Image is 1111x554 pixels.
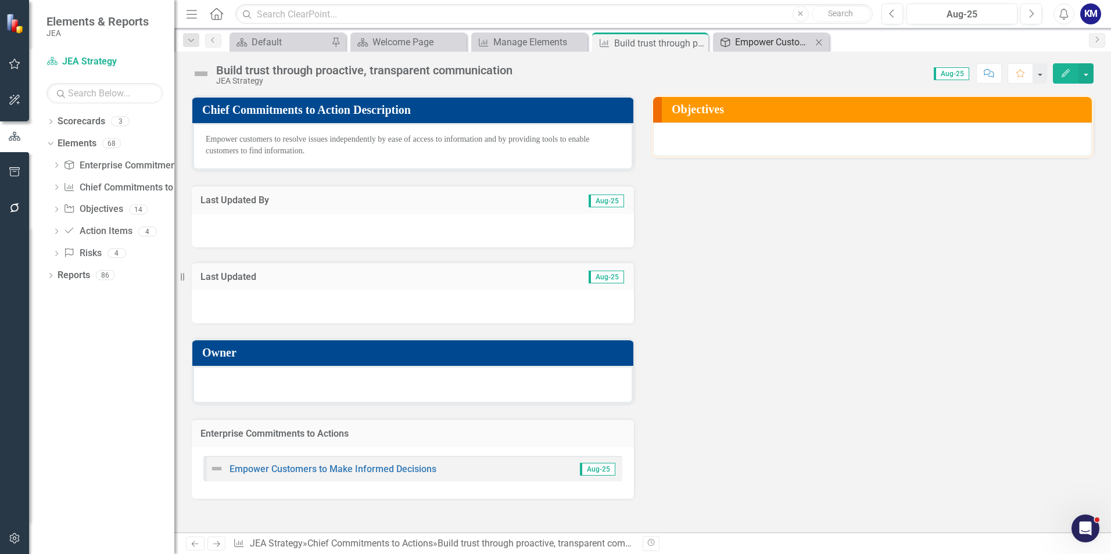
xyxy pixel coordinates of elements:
[1080,3,1101,24] button: KM
[63,181,206,195] a: Chief Commitments to Actions
[493,35,585,49] div: Manage Elements
[307,538,433,549] a: Chief Commitments to Actions
[206,135,590,155] span: Empower customers to resolve issues independently by ease of access to information and by providi...
[63,225,132,238] a: Action Items
[672,103,1086,116] h3: Objectives
[934,67,969,80] span: Aug-25
[250,538,303,549] a: JEA Strategy
[96,271,114,280] div: 86
[216,64,513,77] div: Build trust through proactive, transparent communication
[216,77,513,85] div: JEA Strategy
[235,4,873,24] input: Search ClearPoint...
[46,15,149,28] span: Elements & Reports
[233,537,634,551] div: » »
[46,83,163,103] input: Search Below...
[716,35,812,49] a: Empower Customers to Make Informed Decisions
[589,195,624,207] span: Aug-25
[812,6,870,22] button: Search
[46,55,163,69] a: JEA Strategy
[252,35,328,49] div: Default
[580,463,615,476] span: Aug-25
[63,159,227,172] a: Enterprise Commitments to Actions
[138,226,157,236] div: 4
[63,203,123,216] a: Objectives
[63,247,101,260] a: Risks
[202,346,628,359] h3: Owner
[438,538,672,549] div: Build trust through proactive, transparent communication
[58,137,96,150] a: Elements
[192,64,210,83] img: Not Defined
[102,139,121,149] div: 68
[200,272,457,282] h3: Last Updated
[372,35,464,49] div: Welcome Page
[230,463,436,474] a: Empower Customers to Make Informed Decisions
[906,3,1017,24] button: Aug-25
[129,204,148,214] div: 14
[200,429,625,439] h3: Enterprise Commitments to Actions
[735,35,812,49] div: Empower Customers to Make Informed Decisions
[202,103,628,116] h3: Chief Commitments to Action Description
[58,269,90,282] a: Reports
[232,35,328,49] a: Default
[614,36,705,51] div: Build trust through proactive, transparent communication
[210,462,224,476] img: Not Defined
[1071,515,1099,542] iframe: Intercom live chat
[200,195,478,206] h3: Last Updated By
[911,8,1013,21] div: Aug-25
[474,35,585,49] a: Manage Elements
[6,13,26,33] img: ClearPoint Strategy
[828,9,853,18] span: Search
[589,271,624,283] span: Aug-25
[353,35,464,49] a: Welcome Page
[111,117,130,127] div: 3
[46,28,149,38] small: JEA
[107,249,126,258] div: 4
[58,115,105,128] a: Scorecards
